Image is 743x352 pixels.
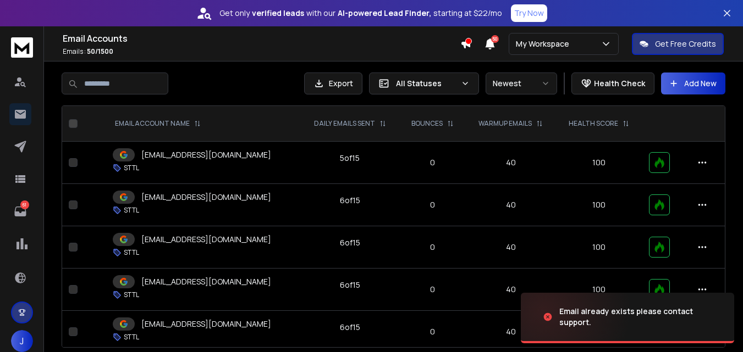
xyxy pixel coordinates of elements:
[87,47,113,56] span: 50 / 1500
[141,319,271,329] p: [EMAIL_ADDRESS][DOMAIN_NAME]
[124,206,139,215] p: STTL
[314,119,375,128] p: DAILY EMAILS SENT
[340,195,360,206] div: 6 of 15
[396,78,456,89] p: All Statuses
[124,333,139,342] p: STTL
[340,322,360,333] div: 6 of 15
[514,8,544,19] p: Try Now
[141,276,271,287] p: [EMAIL_ADDRESS][DOMAIN_NAME]
[466,184,556,226] td: 40
[556,269,642,311] td: 100
[466,269,556,311] td: 40
[556,184,642,226] td: 100
[569,119,618,128] p: HEALTH SCORE
[20,200,29,209] p: 61
[466,142,556,184] td: 40
[406,157,459,168] p: 0
[655,38,716,49] p: Get Free Credits
[661,72,725,94] button: Add New
[63,32,460,45] h1: Email Accounts
[340,237,360,248] div: 6 of 15
[141,234,271,245] p: [EMAIL_ADDRESS][DOMAIN_NAME]
[141,149,271,160] p: [EMAIL_ADDRESS][DOMAIN_NAME]
[63,47,460,56] p: Emails :
[406,284,459,295] p: 0
[491,35,499,43] span: 50
[141,192,271,203] p: [EMAIL_ADDRESS][DOMAIN_NAME]
[478,119,532,128] p: WARMUP EMAILS
[556,226,642,269] td: 100
[571,72,654,94] button: Health Check
[521,287,631,347] img: image
[252,8,304,19] strong: verified leads
[11,330,33,352] button: J
[594,78,645,89] p: Health Check
[340,153,360,164] div: 5 of 15
[556,142,642,184] td: 100
[9,200,31,222] a: 61
[219,8,502,19] p: Get only with our starting at $22/mo
[406,242,459,253] p: 0
[115,119,201,128] div: EMAIL ACCOUNT NAME
[340,280,360,290] div: 6 of 15
[11,37,33,58] img: logo
[124,248,139,257] p: STTL
[406,199,459,210] p: 0
[304,72,362,94] button: Export
[411,119,443,128] p: BOUNCES
[406,326,459,337] p: 0
[466,226,556,269] td: 40
[486,72,557,94] button: Newest
[124,164,139,172] p: STTL
[124,290,139,299] p: STTL
[511,4,547,22] button: Try Now
[559,306,721,328] div: Email already exists please contact support.
[338,8,431,19] strong: AI-powered Lead Finder,
[632,33,724,55] button: Get Free Credits
[516,38,574,49] p: My Workspace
